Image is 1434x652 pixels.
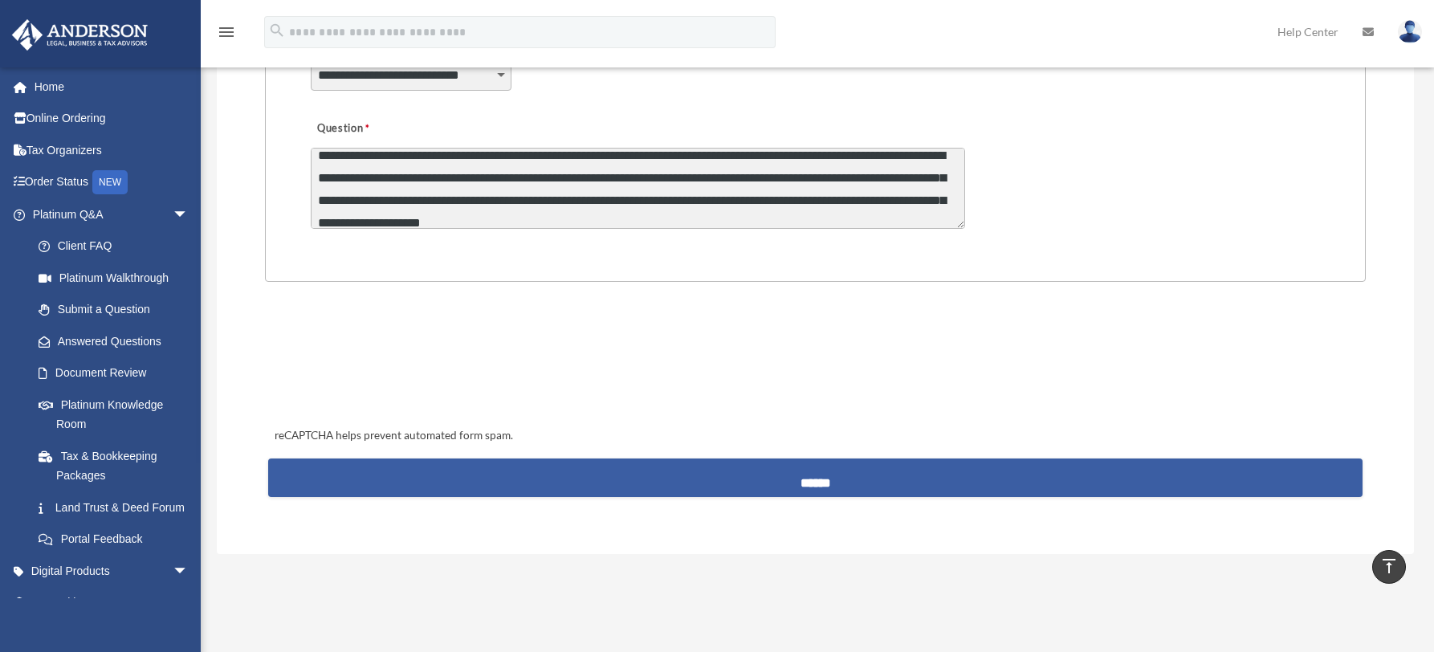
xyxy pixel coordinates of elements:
[11,166,213,199] a: Order StatusNEW
[11,198,213,230] a: Platinum Q&Aarrow_drop_down
[173,555,205,588] span: arrow_drop_down
[1398,20,1422,43] img: User Pic
[22,294,205,326] a: Submit a Question
[217,22,236,42] i: menu
[11,587,213,619] a: My Entitiesarrow_drop_down
[22,325,213,357] a: Answered Questions
[22,357,213,389] a: Document Review
[1379,556,1399,576] i: vertical_align_top
[22,262,213,294] a: Platinum Walkthrough
[22,524,213,556] a: Portal Feedback
[1372,550,1406,584] a: vertical_align_top
[11,103,213,135] a: Online Ordering
[217,28,236,42] a: menu
[22,389,213,440] a: Platinum Knowledge Room
[173,587,205,620] span: arrow_drop_down
[270,332,514,394] iframe: reCAPTCHA
[268,426,1363,446] div: reCAPTCHA helps prevent automated form spam.
[92,170,128,194] div: NEW
[7,19,153,51] img: Anderson Advisors Platinum Portal
[22,440,213,491] a: Tax & Bookkeeping Packages
[11,71,213,103] a: Home
[11,134,213,166] a: Tax Organizers
[268,22,286,39] i: search
[173,198,205,231] span: arrow_drop_down
[311,118,435,141] label: Question
[22,491,213,524] a: Land Trust & Deed Forum
[11,555,213,587] a: Digital Productsarrow_drop_down
[22,230,213,263] a: Client FAQ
